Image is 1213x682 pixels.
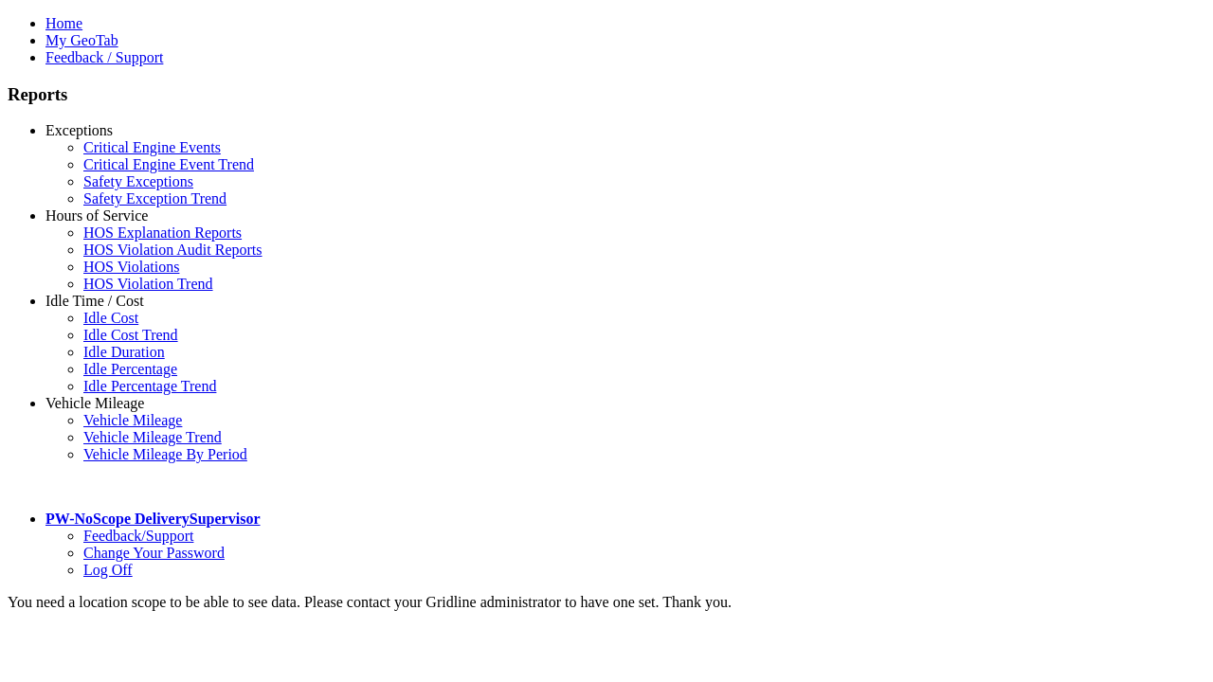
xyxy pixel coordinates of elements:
[83,446,247,462] a: Vehicle Mileage By Period
[45,395,144,411] a: Vehicle Mileage
[8,84,1205,105] h3: Reports
[45,293,144,309] a: Idle Time / Cost
[83,156,254,172] a: Critical Engine Event Trend
[83,190,226,206] a: Safety Exception Trend
[83,528,193,544] a: Feedback/Support
[45,122,113,138] a: Exceptions
[83,412,182,428] a: Vehicle Mileage
[8,594,1205,611] div: You need a location scope to be able to see data. Please contact your Gridline administrator to h...
[83,545,225,561] a: Change Your Password
[45,32,118,48] a: My GeoTab
[83,173,193,189] a: Safety Exceptions
[83,310,138,326] a: Idle Cost
[83,139,221,155] a: Critical Engine Events
[83,378,216,394] a: Idle Percentage Trend
[83,259,179,275] a: HOS Violations
[45,511,260,527] a: PW-NoScope DeliverySupervisor
[83,242,263,258] a: HOS Violation Audit Reports
[45,49,163,65] a: Feedback / Support
[83,429,222,445] a: Vehicle Mileage Trend
[83,224,242,241] a: HOS Explanation Reports
[83,327,178,343] a: Idle Cost Trend
[83,276,213,292] a: HOS Violation Trend
[45,15,82,31] a: Home
[83,562,133,578] a: Log Off
[83,344,165,360] a: Idle Duration
[45,207,148,224] a: Hours of Service
[83,361,177,377] a: Idle Percentage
